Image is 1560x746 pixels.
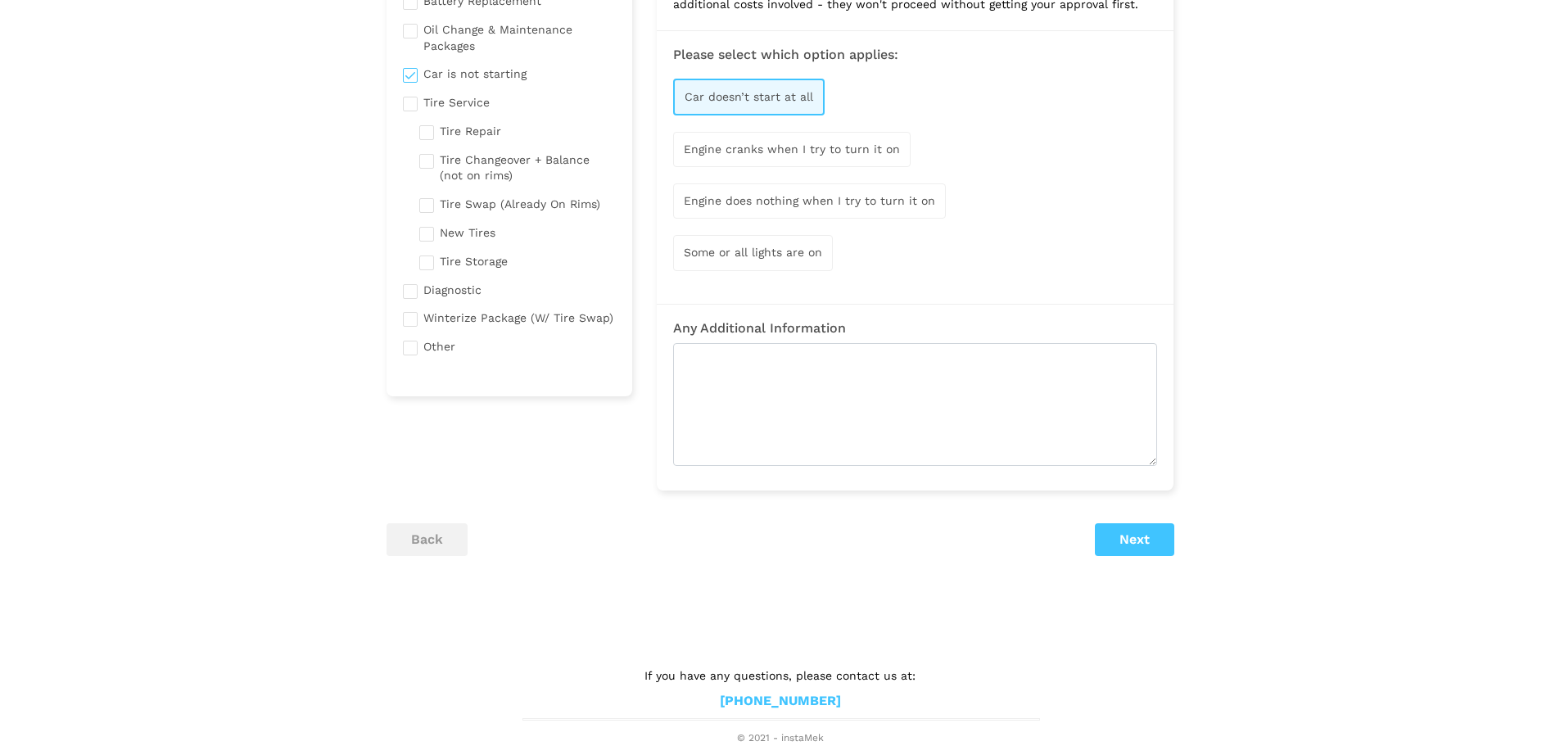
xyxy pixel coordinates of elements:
button: back [387,523,468,556]
span: Some or all lights are on [684,246,822,259]
p: If you have any questions, please contact us at: [522,667,1038,685]
span: Engine cranks when I try to turn it on [684,142,900,156]
h3: Please select which option applies: [673,47,1157,62]
a: [PHONE_NUMBER] [720,693,841,710]
button: Next [1095,523,1174,556]
span: Engine does nothing when I try to turn it on [684,194,935,207]
span: © 2021 - instaMek [522,732,1038,745]
span: Car doesn’t start at all [685,90,813,103]
h3: Any Additional Information [673,321,1157,336]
